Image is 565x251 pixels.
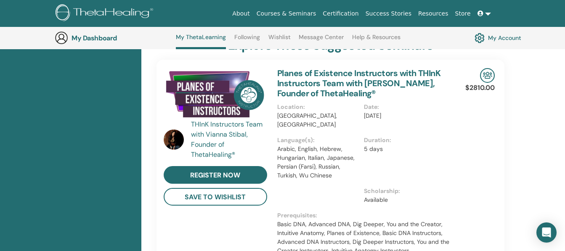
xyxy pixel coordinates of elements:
a: register now [164,166,267,184]
button: save to wishlist [164,188,267,206]
a: About [229,6,253,21]
p: Scholarship : [364,187,446,196]
a: THInK Instructors Team with Vianna Stibal, Founder of ThetaHealing® [191,119,269,160]
p: Prerequisites : [277,211,451,220]
img: Planes of Existence Instructors [164,68,267,122]
a: Resources [415,6,452,21]
p: Available [364,196,446,204]
a: My Account [475,31,521,45]
a: Help & Resources [352,34,401,47]
a: My ThetaLearning [176,34,226,49]
img: generic-user-icon.jpg [55,31,68,45]
p: [GEOGRAPHIC_DATA], [GEOGRAPHIC_DATA] [277,111,359,129]
a: Wishlist [268,34,291,47]
p: Arabic, English, Hebrew, Hungarian, Italian, Japanese, Persian (Farsi), Russian, Turkish, Wu Chinese [277,145,359,180]
img: In-Person Seminar [480,68,495,83]
p: Date : [364,103,446,111]
p: $2810.00 [465,83,495,93]
a: Success Stories [362,6,415,21]
div: Open Intercom Messenger [536,222,557,243]
a: Message Center [299,34,344,47]
a: Store [452,6,474,21]
p: [DATE] [364,111,446,120]
a: Courses & Seminars [253,6,320,21]
a: Certification [319,6,362,21]
p: Duration : [364,136,446,145]
img: cog.svg [475,31,485,45]
p: 5 days [364,145,446,153]
img: logo.png [56,4,156,23]
span: register now [190,171,240,180]
a: Following [234,34,260,47]
h3: explore these suggested seminars [228,38,433,53]
img: default.jpg [164,129,184,150]
p: Location : [277,103,359,111]
a: Planes of Existence Instructors with THInK Instructors Team with [PERSON_NAME], Founder of ThetaH... [277,68,441,99]
p: Language(s) : [277,136,359,145]
h3: My Dashboard [72,34,156,42]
